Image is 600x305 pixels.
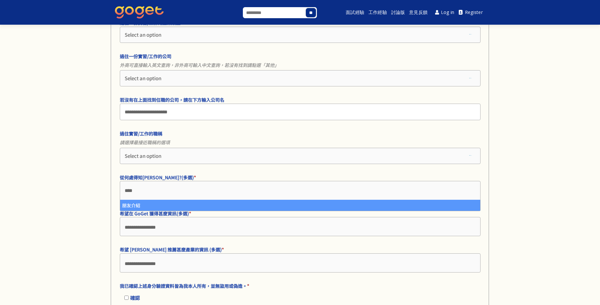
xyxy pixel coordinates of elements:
nav: Main menu [334,2,485,23]
label: 過往一份實習/工作的公司 [120,53,477,60]
li: 朋友介紹 [120,200,480,211]
a: 討論版 [390,2,406,23]
input: 確認 [124,296,129,300]
a: Log in [433,5,457,20]
label: 過往實習/工作的職稱 [120,130,477,137]
label: 從何處得知[PERSON_NAME]?(多選) [120,174,477,181]
a: 面試經驗 [345,2,365,23]
span: Select an option [125,152,161,159]
a: Register [456,5,485,20]
img: GoGet [115,6,164,19]
label: 我已確認上述身分驗證資料皆為我本人所有，並無盜用或偽造。 [120,282,477,289]
label: 希望在 GoGet 獲得甚麼資訊(多選) [120,210,477,217]
a: 工作經驗 [368,2,388,23]
span: Select an option [125,31,161,38]
span: 外商可直接輸入英文查詢，非外商可輸入中文查詢，若沒有找到請點選「其他」 [120,60,481,70]
a: 意見反饋 [408,2,429,23]
span: 請選擇最接近職稱的選項 [120,137,481,147]
span: 確認 [130,294,140,301]
label: 希望 [PERSON_NAME] 推薦甚麼產業的資訊 (多選) [120,246,477,253]
label: 若沒有在上面找到任職的公司，請在下方輸入公司名 [120,96,477,103]
span: Select an option [125,75,161,82]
